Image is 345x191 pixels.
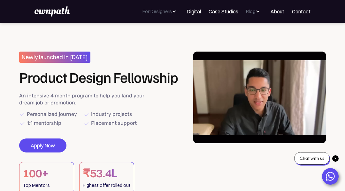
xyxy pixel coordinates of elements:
[294,152,330,165] div: Chat with us
[142,8,172,15] div: For Designers
[19,52,90,63] h3: Newly launched in [DATE]
[19,92,152,107] div: An intensive 4 month program to help you land your dream job or promotion.
[246,8,256,15] div: Blog
[83,166,131,181] h1: ₹53.4L
[27,119,61,128] div: 1:1 mentorship
[246,8,263,15] div: Blog
[142,8,179,15] div: For Designers
[91,119,137,128] div: Placement support
[23,166,71,181] h1: 100+
[83,181,131,190] div: Highest offer rolled out
[23,181,71,190] div: Top Mentors
[27,110,77,119] div: Personalized journey
[91,110,132,119] div: Industry projects
[19,138,66,152] a: Apply Now
[270,8,284,15] a: About
[209,8,238,15] a: Case Studies
[292,8,310,15] a: Contact
[19,69,178,85] h1: Product Design Fellowship
[187,8,201,15] a: Digital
